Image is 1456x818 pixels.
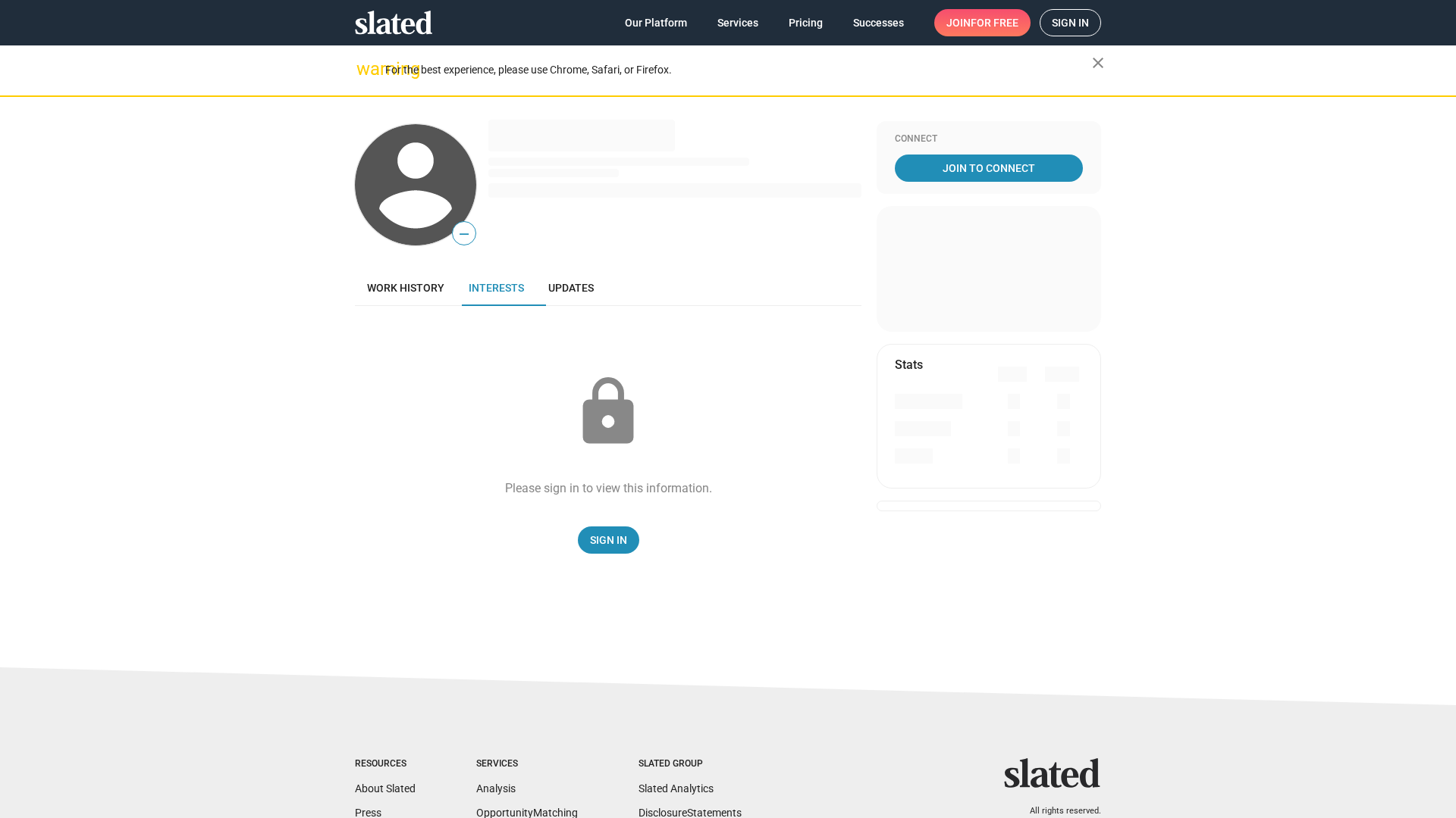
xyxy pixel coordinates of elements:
[777,9,835,36] a: Pricing
[934,9,1031,36] a: Joinfor free
[946,9,1018,36] span: Join
[639,782,714,795] a: Slated Analytics
[717,9,758,36] span: Services
[536,270,606,306] a: Updates
[355,270,457,306] a: Work history
[971,9,1018,36] span: for free
[898,155,1080,182] span: Join To Connect
[578,526,639,554] a: Sign In
[613,9,699,36] a: Our Platform
[841,9,916,36] a: Successes
[1089,54,1107,72] mat-icon: close
[505,480,712,496] div: Please sign in to view this information.
[548,282,594,294] span: Updates
[1052,10,1089,36] span: Sign in
[895,155,1083,182] a: Join To Connect
[453,224,475,244] span: —
[625,9,687,36] span: Our Platform
[469,282,524,294] span: Interests
[570,374,646,450] mat-icon: lock
[457,270,536,306] a: Interests
[853,9,904,36] span: Successes
[476,782,516,795] a: Analysis
[789,9,823,36] span: Pricing
[590,526,627,554] span: Sign In
[355,782,416,795] a: About Slated
[895,133,1083,145] div: Connect
[639,758,742,770] div: Slated Group
[356,60,375,78] mat-icon: warning
[476,758,578,770] div: Services
[355,758,416,770] div: Resources
[1040,9,1101,36] a: Sign in
[367,282,444,294] span: Work history
[895,357,923,373] mat-card-title: Stats
[705,9,770,36] a: Services
[385,60,1092,80] div: For the best experience, please use Chrome, Safari, or Firefox.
